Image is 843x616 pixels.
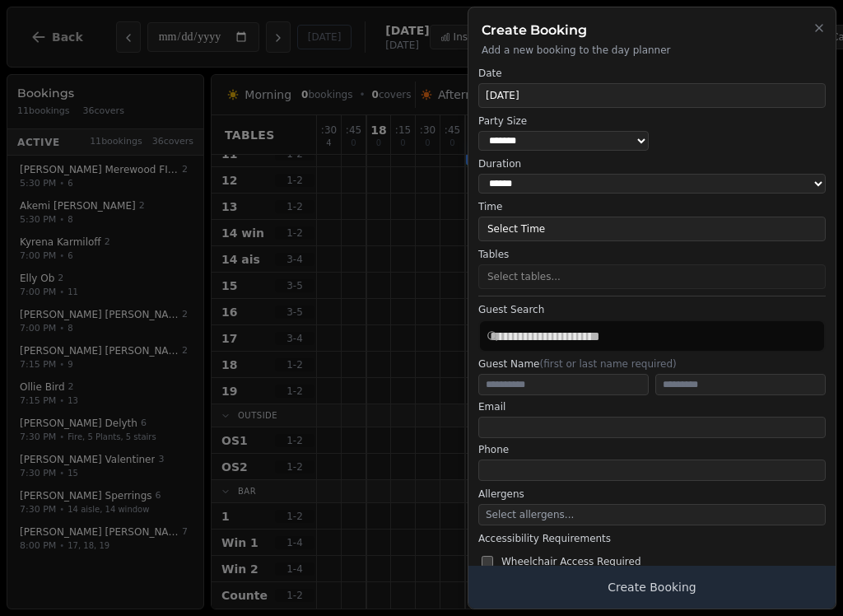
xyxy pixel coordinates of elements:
button: Select Time [478,217,826,241]
label: Phone [478,443,826,456]
label: Email [478,400,826,413]
label: Guest Name [478,357,826,371]
label: Allergens [478,488,826,501]
label: Accessibility Requirements [478,532,826,545]
button: Create Booking [468,566,836,609]
label: Tables [478,248,826,261]
button: [DATE] [478,83,826,108]
span: Select allergens... [486,509,574,520]
label: Time [478,200,826,213]
p: Add a new booking to the day planner [482,44,822,57]
button: Select tables... [478,264,826,289]
label: Guest Search [478,303,826,316]
input: Wheelchair Access Required [482,556,493,567]
label: Party Size [478,114,649,128]
span: Wheelchair Access Required [501,555,641,568]
button: Select allergens... [478,504,826,525]
label: Date [478,67,826,80]
label: Duration [478,157,826,170]
span: (first or last name required) [539,358,676,370]
h2: Create Booking [482,21,822,40]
